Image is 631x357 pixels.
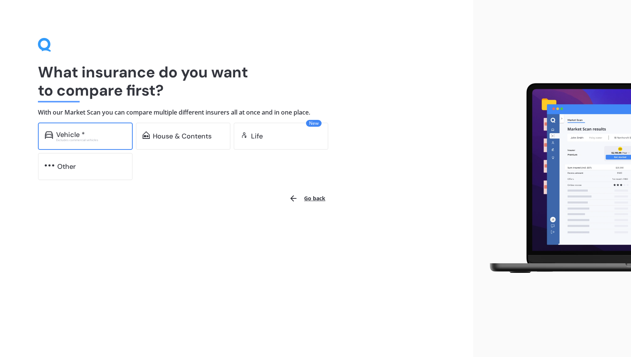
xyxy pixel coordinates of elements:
[45,131,53,139] img: car.f15378c7a67c060ca3f3.svg
[38,109,435,116] h4: With our Market Scan you can compare multiple different insurers all at once and in one place.
[306,120,322,127] span: New
[153,132,212,140] div: House & Contents
[56,138,126,142] div: Excludes commercial vehicles
[284,189,330,208] button: Go back
[45,162,54,169] img: other.81dba5aafe580aa69f38.svg
[479,79,631,278] img: laptop.webp
[57,163,76,170] div: Other
[56,131,85,138] div: Vehicle *
[143,131,150,139] img: home-and-contents.b802091223b8502ef2dd.svg
[38,63,435,99] h1: What insurance do you want to compare first?
[251,132,263,140] div: Life
[240,131,248,139] img: life.f720d6a2d7cdcd3ad642.svg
